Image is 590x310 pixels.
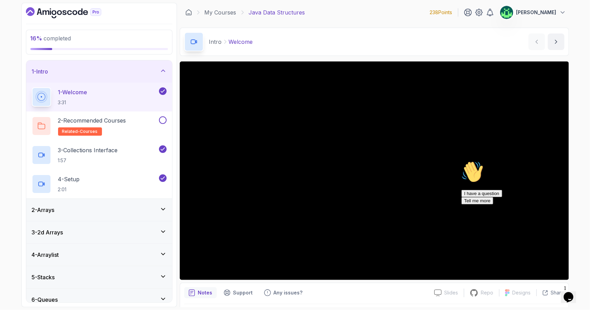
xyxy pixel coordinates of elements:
button: 1-Welcome3:31 [32,87,167,107]
span: Hi! How can we help? [3,21,68,26]
h3: 1 - Intro [32,67,48,76]
h3: 2 - Arrays [32,206,55,214]
button: notes button [184,287,217,298]
div: 👋Hi! How can we help?I have a questionTell me more [3,3,127,46]
p: Repo [481,289,494,296]
iframe: chat widget [561,282,583,303]
button: 2-Recommended Coursesrelated-courses [32,116,167,136]
p: Java Data Structures [249,8,305,17]
button: I have a question [3,32,44,39]
button: Support button [219,287,257,298]
p: Designs [513,289,531,296]
p: Welcome [229,38,253,46]
span: related-courses [62,129,98,134]
span: 16 % [30,35,43,42]
button: 3-Collections Interface1:57 [32,145,167,165]
img: user profile image [500,6,513,19]
a: My Courses [205,8,236,17]
a: Dashboard [26,7,117,18]
button: 2-Arrays [26,199,172,221]
button: 3-2d Arrays [26,221,172,243]
iframe: 1 - Hi [180,61,569,280]
img: :wave: [3,3,25,25]
button: user profile image[PERSON_NAME] [500,6,566,19]
button: previous content [528,33,545,50]
p: Slides [444,289,458,296]
p: 1:57 [58,157,118,164]
p: Notes [198,289,213,296]
h3: 6 - Queues [32,296,58,304]
p: 4 - Setup [58,175,80,183]
iframe: chat widget [459,158,583,279]
p: 2:01 [58,186,80,193]
p: [PERSON_NAME] [516,9,556,16]
h3: 3 - 2d Arrays [32,228,63,236]
h3: 4 - Arraylist [32,251,59,259]
p: 2 - Recommended Courses [58,116,126,125]
h3: 5 - Stacks [32,273,55,281]
span: completed [30,35,71,42]
button: 4-Setup2:01 [32,174,167,194]
button: next content [548,33,564,50]
p: Share [551,289,564,296]
button: 1-Intro [26,60,172,83]
p: 3:31 [58,99,87,106]
p: Support [233,289,253,296]
button: Tell me more [3,39,35,46]
button: 4-Arraylist [26,244,172,266]
p: 238 Points [430,9,452,16]
a: Dashboard [185,9,192,16]
button: Share [536,289,564,296]
p: Intro [209,38,222,46]
button: Feedback button [260,287,307,298]
p: 3 - Collections Interface [58,146,118,154]
p: Any issues? [274,289,303,296]
button: 5-Stacks [26,266,172,288]
p: 1 - Welcome [58,88,87,96]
